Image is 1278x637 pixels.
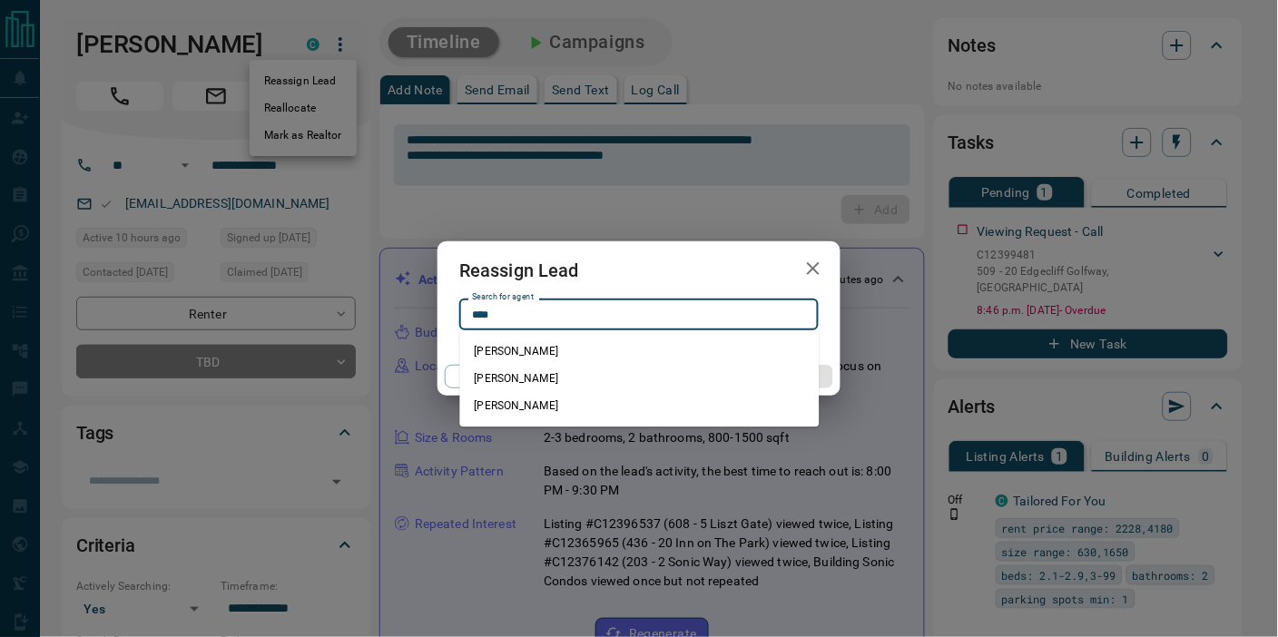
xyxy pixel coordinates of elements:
[437,241,601,299] h2: Reassign Lead
[472,291,534,303] label: Search for agent
[460,365,820,392] li: [PERSON_NAME]
[460,338,820,365] li: [PERSON_NAME]
[460,392,820,419] li: [PERSON_NAME]
[445,365,600,388] button: Cancel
